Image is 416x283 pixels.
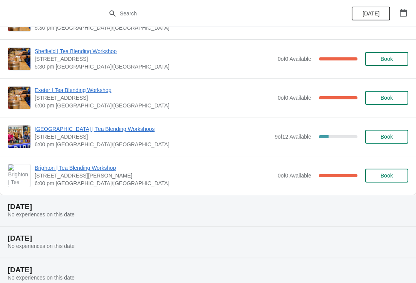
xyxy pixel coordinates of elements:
[275,134,311,140] span: 9 of 12 Available
[8,211,75,218] span: No experiences on this date
[381,95,393,101] span: Book
[352,7,390,20] button: [DATE]
[8,243,75,249] span: No experiences on this date
[35,86,274,94] span: Exeter | Tea Blending Workshop
[8,234,408,242] h2: [DATE]
[8,266,408,274] h2: [DATE]
[381,134,393,140] span: Book
[35,47,274,55] span: Sheffield | Tea Blending Workshop
[35,102,274,109] span: 6:00 pm [GEOGRAPHIC_DATA]/[GEOGRAPHIC_DATA]
[278,95,311,101] span: 0 of 0 Available
[35,179,274,187] span: 6:00 pm [GEOGRAPHIC_DATA]/[GEOGRAPHIC_DATA]
[35,55,274,63] span: [STREET_ADDRESS]
[365,169,408,183] button: Book
[8,48,30,70] img: Sheffield | Tea Blending Workshop | 76 - 78 Pinstone Street, Sheffield, S1 2HP | 5:30 pm Europe/L...
[278,56,311,62] span: 0 of 0 Available
[8,87,30,109] img: Exeter | Tea Blending Workshop | 46 High Street, Exeter, EX4 3DJ | 6:00 pm Europe/London
[35,94,274,102] span: [STREET_ADDRESS]
[8,126,30,148] img: Glasgow | Tea Blending Workshops | 215 Byres Road, Glasgow G12 8UD, UK | 6:00 pm Europe/London
[35,141,271,148] span: 6:00 pm [GEOGRAPHIC_DATA]/[GEOGRAPHIC_DATA]
[362,10,379,17] span: [DATE]
[278,172,311,179] span: 0 of 0 Available
[365,130,408,144] button: Book
[8,275,75,281] span: No experiences on this date
[35,24,274,32] span: 5:30 pm [GEOGRAPHIC_DATA]/[GEOGRAPHIC_DATA]
[119,7,312,20] input: Search
[35,133,271,141] span: [STREET_ADDRESS]
[381,56,393,62] span: Book
[35,125,271,133] span: [GEOGRAPHIC_DATA] | Tea Blending Workshops
[35,164,274,172] span: Brighton | Tea Blending Workshop
[365,52,408,66] button: Book
[8,164,30,187] img: Brighton | Tea Blending Workshop | 41 Gardner Street, Brighton BN1 1UN | 6:00 pm Europe/London
[365,91,408,105] button: Book
[35,63,274,70] span: 5:30 pm [GEOGRAPHIC_DATA]/[GEOGRAPHIC_DATA]
[381,172,393,179] span: Book
[8,203,408,211] h2: [DATE]
[35,172,274,179] span: [STREET_ADDRESS][PERSON_NAME]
